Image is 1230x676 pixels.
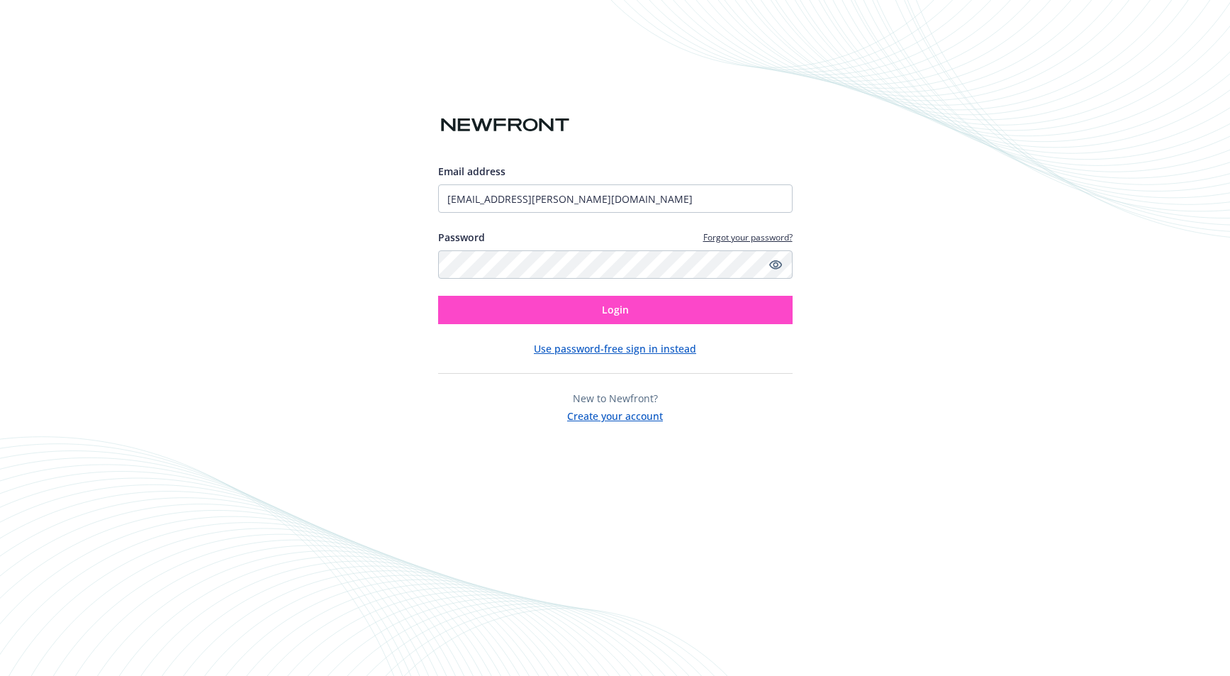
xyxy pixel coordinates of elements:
[438,184,793,213] input: Enter your email
[567,406,663,423] button: Create your account
[438,250,793,279] input: Enter your password
[573,392,658,405] span: New to Newfront?
[602,303,629,316] span: Login
[438,113,572,138] img: Newfront logo
[767,256,784,273] a: Show password
[438,296,793,324] button: Login
[534,341,696,356] button: Use password-free sign in instead
[438,165,505,178] span: Email address
[767,190,784,207] keeper-lock: Open Keeper Popup
[438,230,485,245] label: Password
[703,231,793,243] a: Forgot your password?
